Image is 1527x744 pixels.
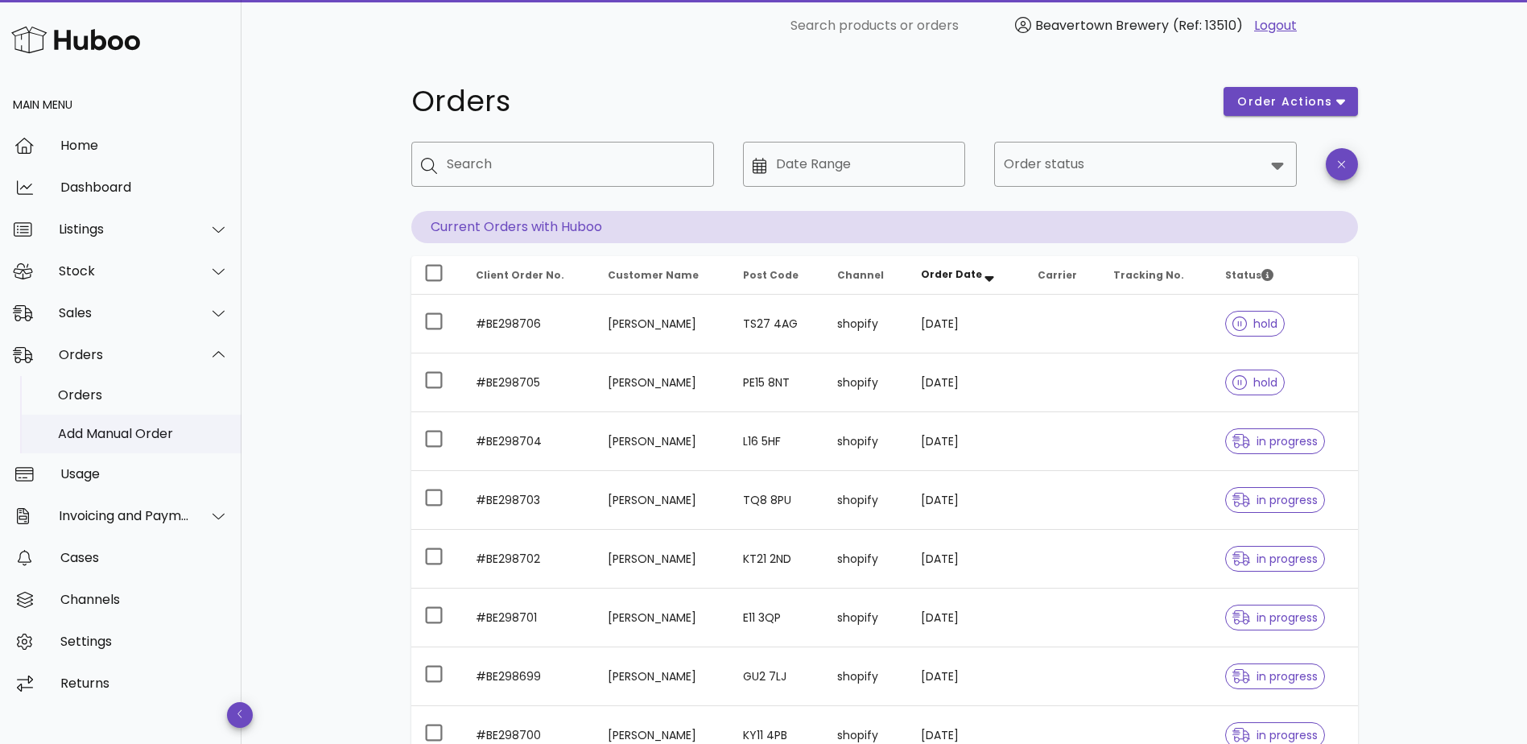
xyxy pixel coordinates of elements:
img: Huboo Logo [11,23,140,57]
p: Current Orders with Huboo [411,211,1358,243]
td: shopify [824,412,908,471]
td: shopify [824,295,908,353]
span: Tracking No. [1113,268,1184,282]
td: #BE298701 [463,589,595,647]
td: TS27 4AG [730,295,824,353]
td: E11 3QP [730,589,824,647]
td: shopify [824,353,908,412]
span: Post Code [743,268,799,282]
td: KT21 2ND [730,530,824,589]
td: shopify [824,530,908,589]
td: [DATE] [908,647,1026,706]
button: order actions [1224,87,1357,116]
div: Stock [59,263,190,279]
td: [PERSON_NAME] [595,353,730,412]
td: [PERSON_NAME] [595,647,730,706]
span: order actions [1236,93,1333,110]
td: [PERSON_NAME] [595,589,730,647]
div: Usage [60,466,229,482]
div: Dashboard [60,180,229,195]
td: #BE298699 [463,647,595,706]
th: Channel [824,256,908,295]
td: [DATE] [908,353,1026,412]
span: Order Date [921,267,982,281]
span: in progress [1232,730,1318,741]
span: in progress [1232,612,1318,623]
td: PE15 8NT [730,353,824,412]
td: #BE298705 [463,353,595,412]
div: Orders [58,387,229,403]
td: [DATE] [908,412,1026,471]
span: Carrier [1038,268,1077,282]
td: [PERSON_NAME] [595,471,730,530]
td: #BE298702 [463,530,595,589]
span: hold [1232,377,1277,388]
td: [DATE] [908,530,1026,589]
div: Add Manual Order [58,426,229,441]
th: Carrier [1025,256,1100,295]
td: shopify [824,471,908,530]
div: Order status [994,142,1297,187]
div: Orders [59,347,190,362]
td: [PERSON_NAME] [595,295,730,353]
span: hold [1232,318,1277,329]
span: Customer Name [608,268,699,282]
div: Invoicing and Payments [59,508,190,523]
div: Returns [60,676,229,691]
span: Beavertown Brewery [1035,16,1169,35]
td: [PERSON_NAME] [595,412,730,471]
span: Client Order No. [476,268,564,282]
span: Channel [837,268,884,282]
td: GU2 7LJ [730,647,824,706]
a: Logout [1254,16,1297,35]
div: Cases [60,550,229,565]
th: Status [1212,256,1357,295]
span: Status [1225,268,1273,282]
td: [DATE] [908,471,1026,530]
td: #BE298704 [463,412,595,471]
th: Client Order No. [463,256,595,295]
div: Channels [60,592,229,607]
th: Tracking No. [1100,256,1212,295]
td: shopify [824,647,908,706]
span: in progress [1232,671,1318,682]
span: in progress [1232,436,1318,447]
div: Sales [59,305,190,320]
td: [PERSON_NAME] [595,530,730,589]
td: shopify [824,589,908,647]
td: L16 5HF [730,412,824,471]
div: Listings [59,221,190,237]
div: Home [60,138,229,153]
td: #BE298703 [463,471,595,530]
td: #BE298706 [463,295,595,353]
th: Post Code [730,256,824,295]
td: TQ8 8PU [730,471,824,530]
span: in progress [1232,553,1318,564]
span: in progress [1232,494,1318,506]
div: Settings [60,634,229,649]
th: Customer Name [595,256,730,295]
h1: Orders [411,87,1205,116]
td: [DATE] [908,589,1026,647]
span: (Ref: 13510) [1173,16,1243,35]
td: [DATE] [908,295,1026,353]
th: Order Date: Sorted descending. Activate to remove sorting. [908,256,1026,295]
